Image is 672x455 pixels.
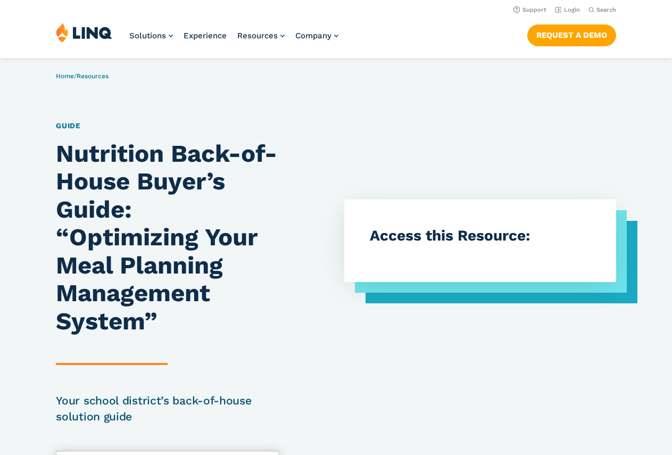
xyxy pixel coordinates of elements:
[237,31,278,40] span: Resources
[588,6,616,14] button: Open Search Bar
[237,31,285,40] a: Resources
[295,31,338,40] a: Company
[555,6,580,13] a: Login
[56,393,279,425] h2: Your school district’s back-of-house solution guide
[184,31,227,40] a: Experience
[77,72,109,80] a: Resources
[295,31,331,40] span: Company
[513,6,546,13] a: Support
[56,72,74,80] a: Home
[56,72,109,80] span: /
[129,31,166,40] span: Solutions
[56,22,112,43] img: LINQ | K‑12 Software
[56,121,81,130] a: Guide
[129,22,338,57] nav: Primary Navigation
[56,140,279,335] h1: Nutrition Back-of-House Buyer’s Guide: “Optimizing Your Meal Planning Management System”
[129,31,173,40] a: Solutions
[527,24,616,46] a: Request a Demo
[596,6,616,13] span: Search
[527,22,616,46] nav: Button Navigation
[370,225,590,246] h3: Access this Resource:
